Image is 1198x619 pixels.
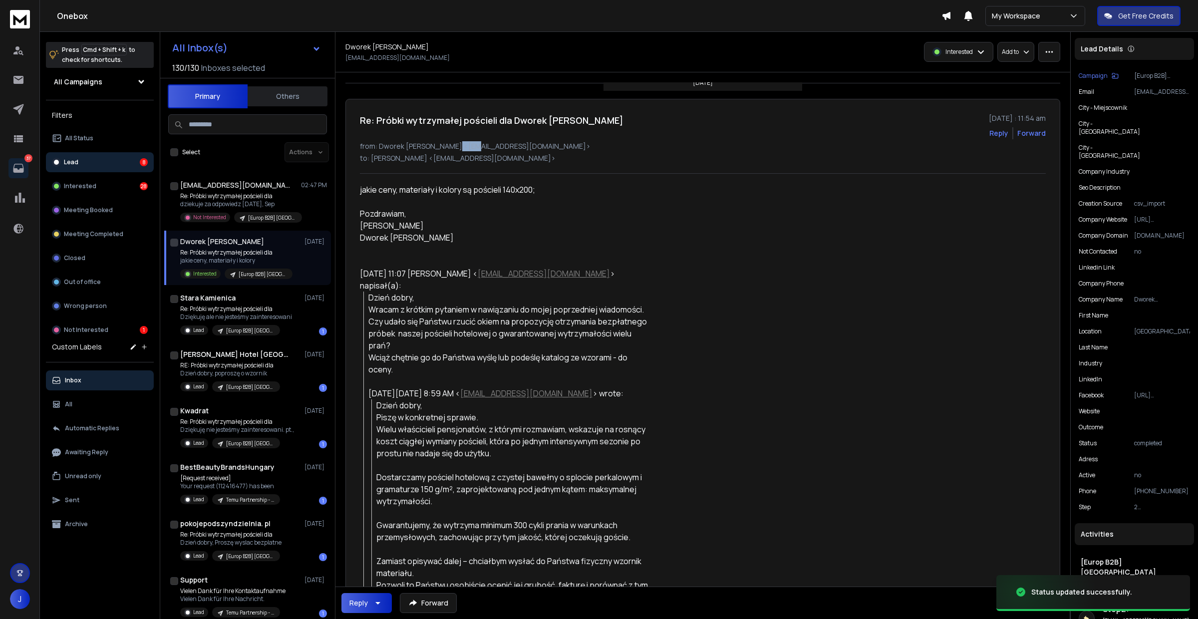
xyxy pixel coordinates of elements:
[10,589,30,609] button: J
[46,296,154,316] button: Wrong person
[46,370,154,390] button: Inbox
[1079,232,1128,240] p: Company Domain
[180,482,280,490] p: Your request (112416477) has been
[140,182,148,190] div: 28
[304,520,327,528] p: [DATE]
[1079,391,1104,399] p: Facebook
[304,294,327,302] p: [DATE]
[193,439,204,447] p: Lead
[65,520,88,528] p: Archive
[180,237,264,247] h1: Dworek [PERSON_NAME]
[52,342,102,352] h3: Custom Labels
[693,79,713,87] p: [DATE]
[1075,523,1194,545] div: Activities
[46,72,154,92] button: All Campaigns
[180,426,294,434] p: Dziękuję nie jesteśmy zainteresowani. pt.,
[65,424,119,432] p: Automatic Replies
[64,158,78,166] p: Lead
[81,44,127,55] span: Cmd + Shift + k
[1079,72,1108,80] p: Campaign
[478,268,610,279] a: [EMAIL_ADDRESS][DOMAIN_NAME]
[304,576,327,584] p: [DATE]
[360,113,623,127] h1: Re: Próbki wytrzymałej pościeli dla Dworek [PERSON_NAME]
[226,496,274,504] p: Temu Partnership - Shopify Expansion PL
[304,407,327,415] p: [DATE]
[46,320,154,340] button: Not Interested1
[248,85,327,107] button: Others
[368,387,651,399] div: [DATE][DATE] 8:59 AM < > wrote:
[180,575,208,585] h1: Support
[1079,280,1124,288] p: Company Phone
[46,466,154,486] button: Unread only
[46,128,154,148] button: All Status
[1079,168,1130,176] p: Company Industry
[1134,327,1190,335] p: [GEOGRAPHIC_DATA]
[46,514,154,534] button: Archive
[1134,88,1190,96] p: [EMAIL_ADDRESS][DOMAIN_NAME]
[319,497,327,505] div: 1
[65,400,72,408] p: All
[1079,407,1100,415] p: Website
[180,369,280,377] p: Dzień dobry, poproszę o wzornik
[201,62,265,74] h3: Inboxes selected
[360,153,1046,163] p: to: [PERSON_NAME] <[EMAIL_ADDRESS][DOMAIN_NAME]>
[64,230,123,238] p: Meeting Completed
[226,383,274,391] p: [Europ B2B] [GEOGRAPHIC_DATA]
[1017,128,1046,138] div: Forward
[1134,439,1190,447] p: completed
[368,315,651,351] div: Czy udało się Państwu rzucić okiem na propozycję otrzymania bezpłatnego próbek naszej pościeli ho...
[1079,72,1119,80] button: Campaign
[1134,471,1190,479] p: no
[54,77,102,87] h1: All Campaigns
[360,141,1046,151] p: from: Dworek [PERSON_NAME] <[EMAIL_ADDRESS][DOMAIN_NAME]>
[180,531,282,539] p: Re: Próbki wytrzymałej pościeli dla
[46,108,154,122] h3: Filters
[345,54,450,62] p: [EMAIL_ADDRESS][DOMAIN_NAME]
[64,206,113,214] p: Meeting Booked
[1079,248,1117,256] p: Not Contacted
[1134,503,1190,511] p: 2 ([Fala]_hotele_ślaskie)
[180,349,290,359] h1: [PERSON_NAME] Hotel [GEOGRAPHIC_DATA]
[1031,587,1132,597] div: Status updated successfully.
[345,42,429,52] h1: Dworek [PERSON_NAME]
[46,224,154,244] button: Meeting Completed
[989,113,1046,123] p: [DATE] : 11:54 am
[180,293,236,303] h1: Stara Kamienica
[180,180,290,190] h1: [EMAIL_ADDRESS][DOMAIN_NAME]
[226,327,274,334] p: [Europ B2B] [GEOGRAPHIC_DATA]
[193,270,217,278] p: Interested
[376,399,651,411] div: Dzień dobry,
[1134,248,1190,256] p: no
[319,440,327,448] div: 1
[46,418,154,438] button: Automatic Replies
[64,302,107,310] p: Wrong person
[304,350,327,358] p: [DATE]
[1081,44,1123,54] p: Lead Details
[1079,455,1098,463] p: Adress
[1079,503,1091,511] p: Step
[193,383,204,390] p: Lead
[400,593,457,613] button: Forward
[248,214,296,222] p: [Europ B2B] [GEOGRAPHIC_DATA]
[1134,296,1190,304] p: Dworek [PERSON_NAME]
[368,351,651,375] div: Wciąż chętnie go do Państwa wyślę lub podeślę katalog ze wzorami - do oceny.
[180,257,293,265] p: jakie ceny, materiały i kolory
[304,238,327,246] p: [DATE]
[1079,359,1102,367] p: industry
[180,519,271,529] h1: pokojepodszyndzielnia. pl
[65,496,79,504] p: Sent
[46,176,154,196] button: Interested28
[368,304,651,315] div: Wracam z krótkim pytaniem w nawiązaniu do mojej poprzedniej wiadomości.
[360,220,651,232] div: [PERSON_NAME]
[46,490,154,510] button: Sent
[180,192,300,200] p: Re: Próbki wytrzymałej pościeli dla
[1079,104,1127,112] p: city - miejscownik
[180,305,292,313] p: Re: Próbki wytrzymałej pościeli dla
[319,384,327,392] div: 1
[193,496,204,503] p: Lead
[319,327,327,335] div: 1
[1081,557,1188,577] h1: [Europ B2B] [GEOGRAPHIC_DATA]
[319,610,327,618] div: 1
[1134,487,1190,495] p: [PHONE_NUMBER]
[1079,216,1127,224] p: Company Website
